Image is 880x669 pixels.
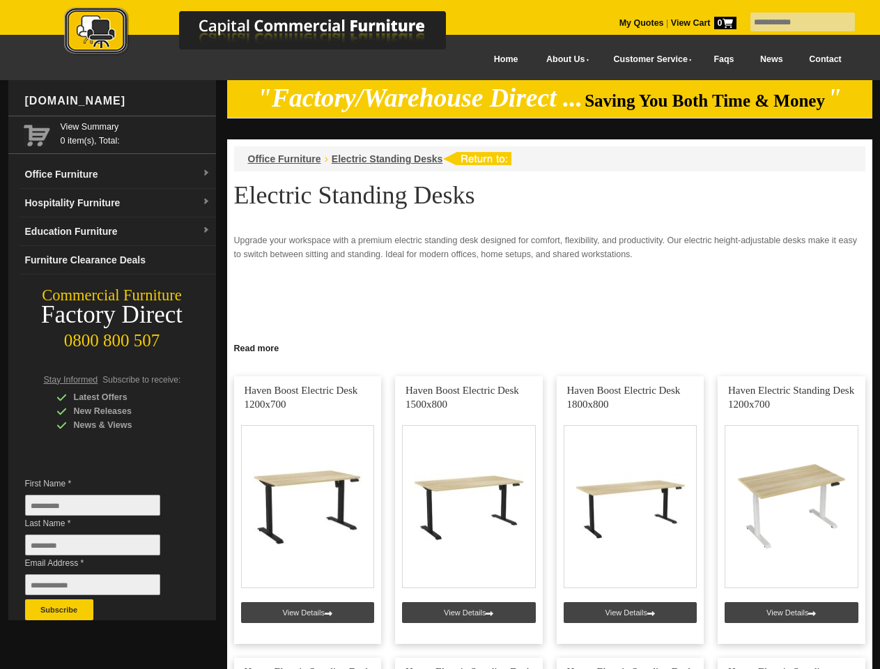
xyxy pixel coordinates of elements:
[202,198,210,206] img: dropdown
[257,84,582,112] em: "Factory/Warehouse Direct ...
[202,226,210,235] img: dropdown
[248,153,321,164] a: Office Furniture
[671,18,736,28] strong: View Cart
[20,189,216,217] a: Hospitality Furnituredropdown
[20,160,216,189] a: Office Furnituredropdown
[332,153,443,164] a: Electric Standing Desks
[26,7,514,62] a: Capital Commercial Furniture Logo
[747,44,796,75] a: News
[8,324,216,351] div: 0800 800 507
[827,84,842,112] em: "
[701,44,748,75] a: Faqs
[44,375,98,385] span: Stay Informed
[26,7,514,58] img: Capital Commercial Furniture Logo
[714,17,736,29] span: 0
[25,516,181,530] span: Last Name *
[102,375,180,385] span: Subscribe to receive:
[20,246,216,275] a: Furniture Clearance Deals
[531,44,598,75] a: About Us
[8,286,216,305] div: Commercial Furniture
[56,404,189,418] div: New Releases
[442,152,511,165] img: return to
[234,233,865,261] p: Upgrade your workspace with a premium electric standing desk designed for comfort, flexibility, a...
[796,44,854,75] a: Contact
[25,599,93,620] button: Subscribe
[668,18,736,28] a: View Cart0
[25,477,181,491] span: First Name *
[598,44,700,75] a: Customer Service
[25,495,160,516] input: First Name *
[619,18,664,28] a: My Quotes
[61,120,210,134] a: View Summary
[234,182,865,208] h1: Electric Standing Desks
[20,80,216,122] div: [DOMAIN_NAME]
[202,169,210,178] img: dropdown
[8,305,216,325] div: Factory Direct
[227,338,872,355] a: Click to read more
[325,152,328,166] li: ›
[25,574,160,595] input: Email Address *
[56,418,189,432] div: News & Views
[585,91,825,110] span: Saving You Both Time & Money
[20,217,216,246] a: Education Furnituredropdown
[25,535,160,555] input: Last Name *
[61,120,210,146] span: 0 item(s), Total:
[56,390,189,404] div: Latest Offers
[25,556,181,570] span: Email Address *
